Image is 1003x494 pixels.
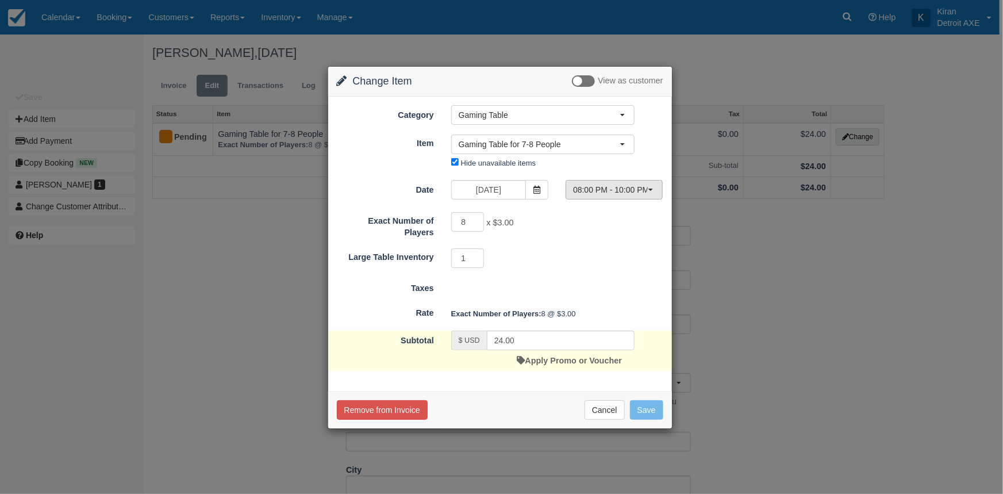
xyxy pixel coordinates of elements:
label: Rate [328,303,443,319]
a: Apply Promo or Voucher [517,356,622,365]
label: Exact Number of Players [328,211,443,239]
span: 08:00 PM - 10:00 PM [573,184,648,196]
label: Hide unavailable items [461,159,536,167]
label: Subtotal [328,331,443,347]
span: Gaming Table [459,109,620,121]
strong: Exact Number of Players [451,309,541,318]
button: Gaming Table for 7-8 People [451,135,635,154]
label: Item [328,133,443,150]
button: Cancel [585,400,625,420]
span: View as customer [598,76,663,86]
button: 08:00 PM - 10:00 PM [566,180,663,200]
label: Large Table Inventory [328,247,443,263]
label: Taxes [328,278,443,294]
div: 8 @ $3.00 [443,304,672,323]
button: Gaming Table [451,105,635,125]
button: Save [630,400,663,420]
span: Change Item [353,75,412,87]
input: Large Table Inventory [451,248,485,268]
small: $ USD [459,336,480,344]
span: Gaming Table for 7-8 People [459,139,620,150]
label: Date [328,180,443,196]
span: x $3.00 [486,218,513,227]
button: Remove from Invoice [337,400,428,420]
input: Exact Number of Players [451,212,485,232]
label: Category [328,105,443,121]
